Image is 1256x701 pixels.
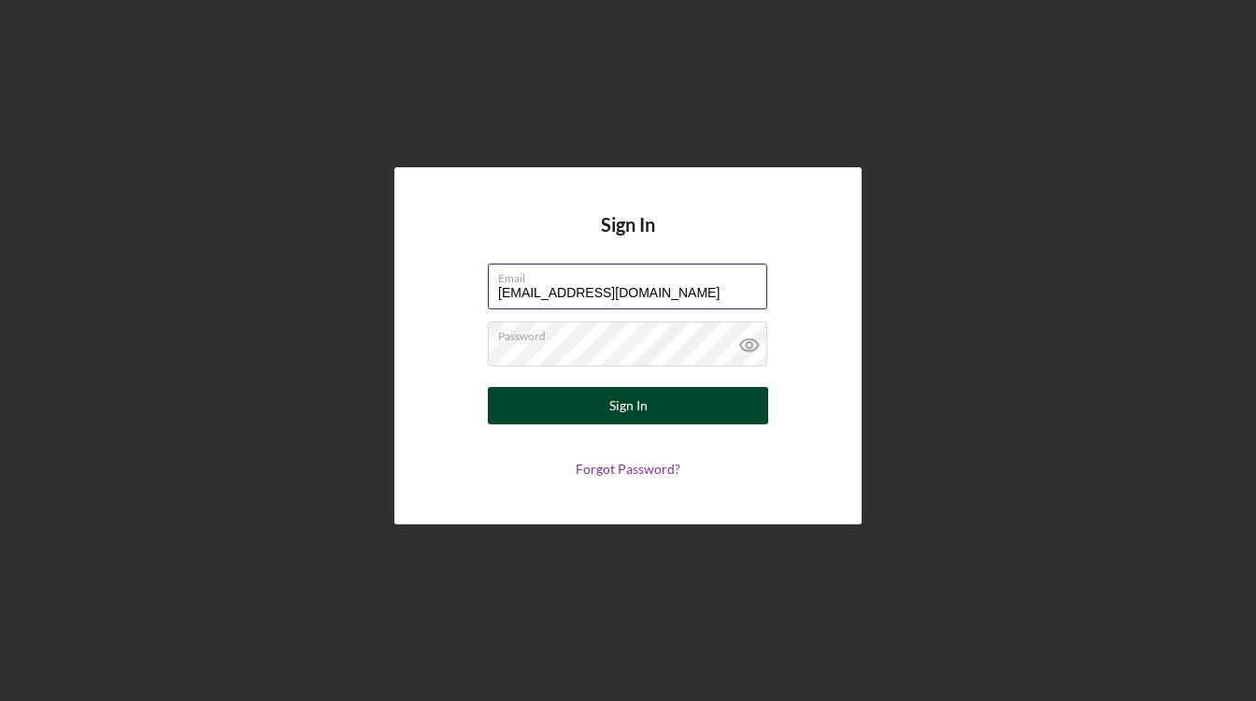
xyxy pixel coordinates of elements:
[576,461,680,477] a: Forgot Password?
[601,214,655,264] h4: Sign In
[609,387,648,424] div: Sign In
[498,322,767,343] label: Password
[488,387,768,424] button: Sign In
[498,265,767,285] label: Email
